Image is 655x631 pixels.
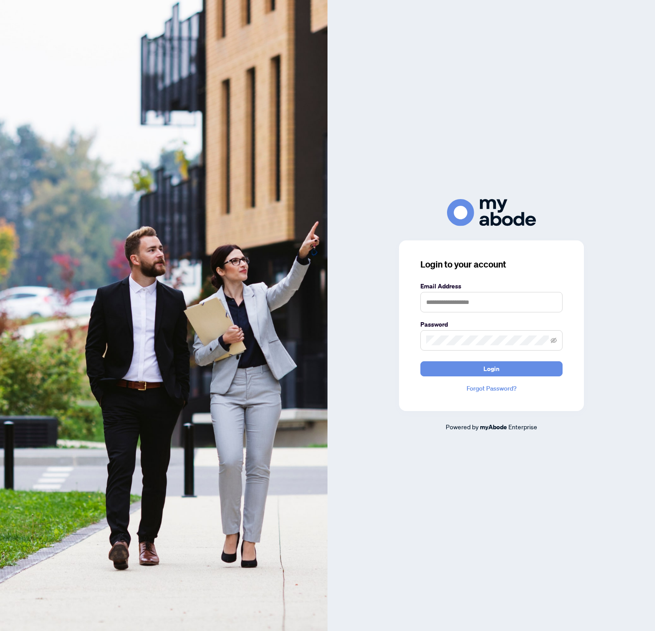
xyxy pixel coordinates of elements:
[551,337,557,343] span: eye-invisible
[420,258,563,271] h3: Login to your account
[480,422,507,432] a: myAbode
[420,281,563,291] label: Email Address
[508,423,537,431] span: Enterprise
[446,423,479,431] span: Powered by
[483,362,499,376] span: Login
[420,361,563,376] button: Login
[420,319,563,329] label: Password
[447,199,536,226] img: ma-logo
[420,383,563,393] a: Forgot Password?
